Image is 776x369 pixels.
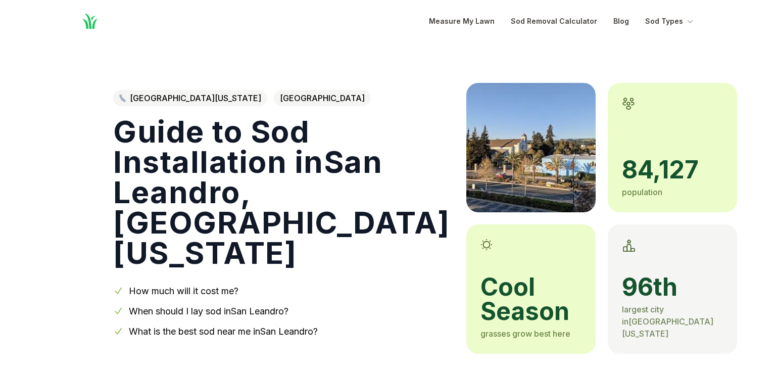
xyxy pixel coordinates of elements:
[113,116,450,268] h1: Guide to Sod Installation in San Leandro , [GEOGRAPHIC_DATA][US_STATE]
[129,306,288,316] a: When should I lay sod inSan Leandro?
[613,15,629,27] a: Blog
[511,15,597,27] a: Sod Removal Calculator
[622,158,723,182] span: 84,127
[480,275,581,324] span: cool season
[113,90,267,106] a: [GEOGRAPHIC_DATA][US_STATE]
[429,15,495,27] a: Measure My Lawn
[622,187,662,197] span: population
[466,83,596,212] img: A picture of San Leandro
[645,15,695,27] button: Sod Types
[119,95,126,102] img: Northern California state outline
[129,286,238,296] a: How much will it cost me?
[129,326,318,337] a: What is the best sod near me inSan Leandro?
[274,90,371,106] span: [GEOGRAPHIC_DATA]
[622,304,713,339] span: largest city in [GEOGRAPHIC_DATA][US_STATE]
[480,329,570,339] span: grasses grow best here
[622,275,723,299] span: 96th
